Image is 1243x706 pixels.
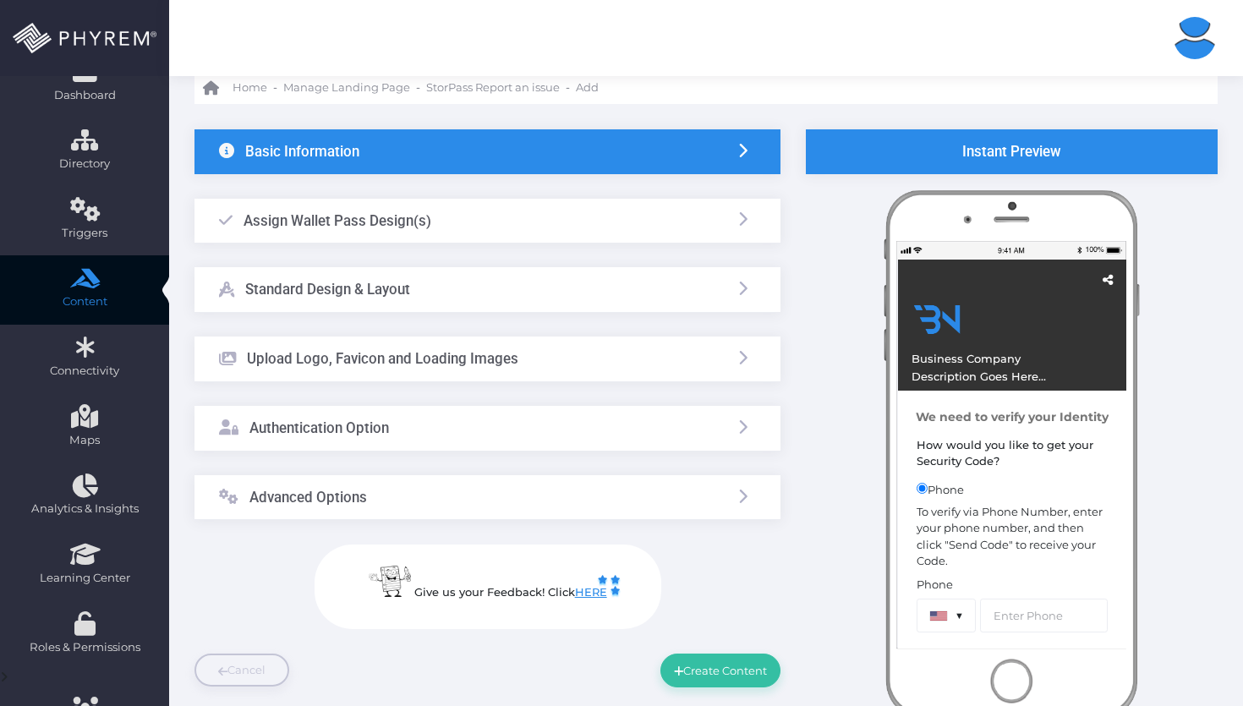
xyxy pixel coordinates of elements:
[11,570,158,587] span: Learning Center
[283,79,410,96] span: Manage Landing Page
[271,79,280,96] li: -
[660,654,780,687] button: Create Content
[413,79,423,96] li: -
[11,293,158,310] span: Content
[283,72,410,104] a: Manage Landing Page
[962,143,1061,160] h3: Instant Preview
[249,489,367,506] h3: Advanced Options
[426,72,560,104] a: StorPass Report an issue
[563,79,572,96] li: -
[11,363,158,380] span: Connectivity
[233,79,267,96] span: Home
[54,87,116,104] span: Dashboard
[245,281,410,298] h3: Standard Design & Layout
[11,156,158,172] span: Directory
[11,225,158,242] span: Triggers
[11,501,158,517] span: Analytics & Insights
[244,212,431,229] h3: Assign Wallet Pass Design(s)
[414,585,607,599] span: Give us your Feedback! Click
[247,350,518,367] h3: Upload Logo, Favicon and Loading Images
[426,79,560,96] span: StorPass Report an issue
[575,585,607,599] a: HERE
[576,79,599,96] span: Add
[245,143,359,160] h3: Basic Information
[249,419,389,436] h3: Authentication Option
[576,72,599,104] a: Add
[194,654,289,687] a: Cancel
[69,432,100,449] span: Maps
[11,639,158,656] span: Roles & Permissions
[203,72,267,104] a: Home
